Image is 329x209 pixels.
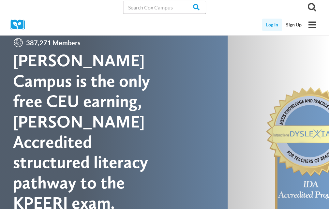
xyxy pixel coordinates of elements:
a: Sign Up [282,19,306,31]
a: Log In [262,19,282,31]
img: Cox Campus [10,20,29,30]
span: 387,271 Members [23,37,83,48]
button: Open menu [306,18,319,32]
input: Search Cox Campus [123,1,206,14]
nav: Secondary Mobile Navigation [262,19,306,31]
